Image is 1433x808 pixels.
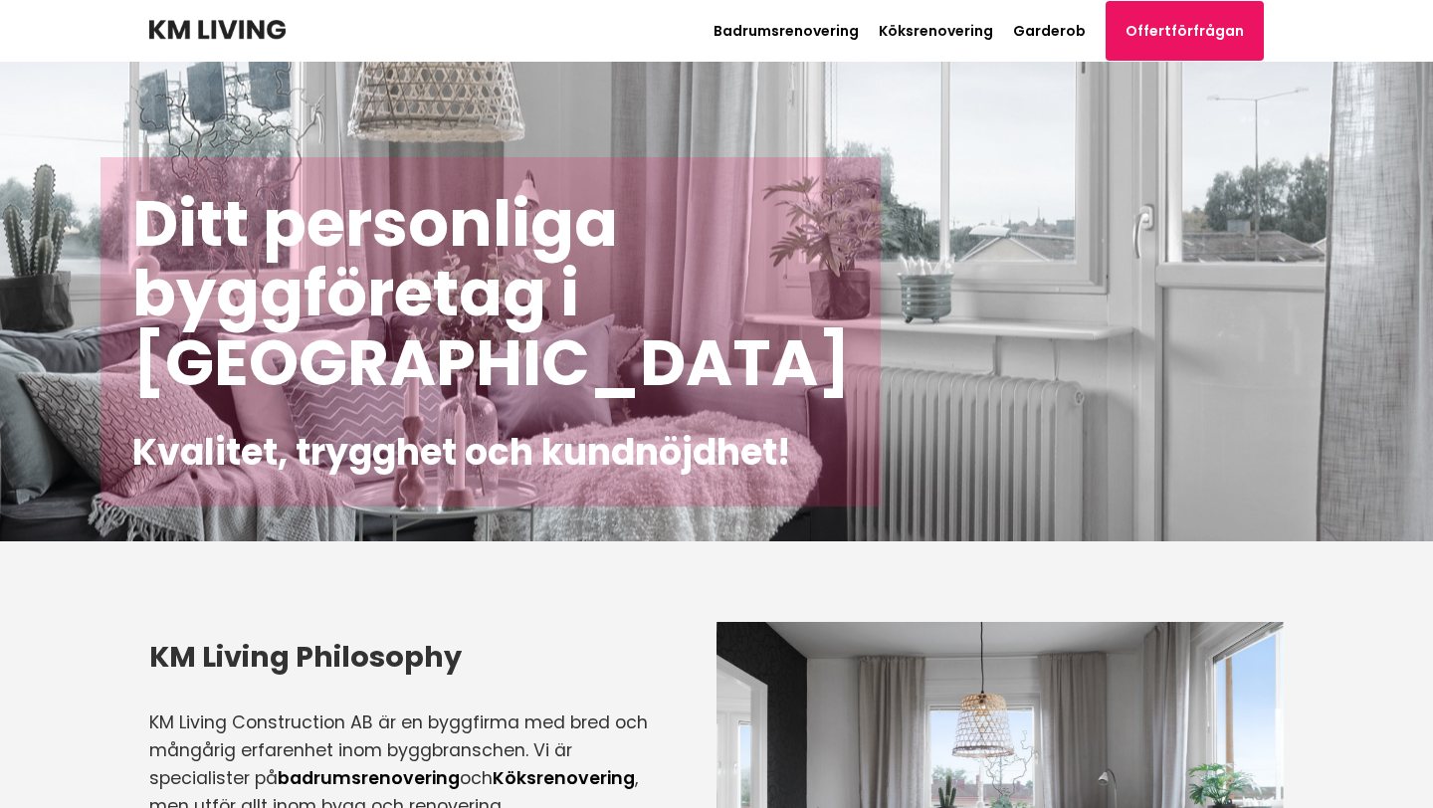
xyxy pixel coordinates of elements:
[278,766,460,790] a: badrumsrenovering
[149,20,286,40] img: KM Living
[132,189,849,398] h1: Ditt personliga byggföretag i [GEOGRAPHIC_DATA]
[1013,21,1086,41] a: Garderob
[149,637,667,677] h3: KM Living Philosophy
[714,21,859,41] a: Badrumsrenovering
[493,766,635,790] a: Köksrenovering
[132,430,849,475] h2: Kvalitet, trygghet och kundnöjdhet!
[879,21,993,41] a: Köksrenovering
[1106,1,1264,61] a: Offertförfrågan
